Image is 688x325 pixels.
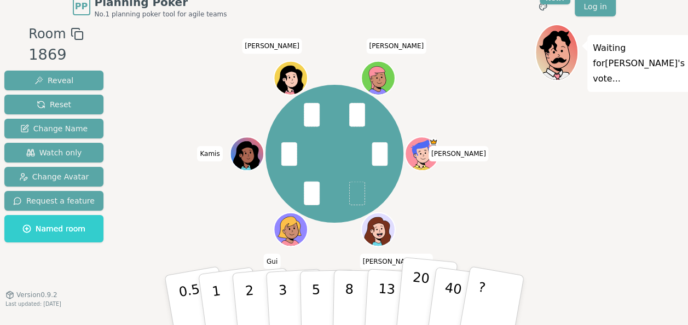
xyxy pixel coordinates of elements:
button: Request a feature [4,191,103,211]
button: Reset [4,95,103,114]
span: Marcio is the host [429,138,437,146]
button: Named room [4,215,103,242]
span: Click to change your name [366,38,426,54]
button: Reveal [4,71,103,90]
span: Request a feature [13,195,95,206]
span: Reveal [34,75,73,86]
span: Click to change your name [360,254,433,269]
span: Click to change your name [429,146,489,161]
span: Watch only [26,147,82,158]
button: Change Name [4,119,103,138]
button: Click to change your avatar [362,214,394,246]
span: Named room [22,223,85,234]
span: Room [28,24,66,44]
span: Click to change your name [242,38,302,54]
span: Click to change your name [264,254,280,269]
p: Waiting for [PERSON_NAME] 's vote... [593,40,685,86]
div: 1869 [28,44,83,66]
span: Click to change your name [197,146,222,161]
span: No.1 planning poker tool for agile teams [95,10,227,19]
button: Change Avatar [4,167,103,187]
span: Change Avatar [19,171,89,182]
span: Last updated: [DATE] [5,301,61,307]
button: Watch only [4,143,103,162]
span: Change Name [20,123,88,134]
button: Version0.9.2 [5,291,57,299]
span: Reset [37,99,71,110]
span: Version 0.9.2 [16,291,57,299]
